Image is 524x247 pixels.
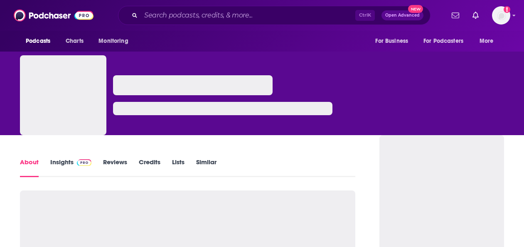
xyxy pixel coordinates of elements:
[103,158,127,177] a: Reviews
[141,9,355,22] input: Search podcasts, credits, & more...
[492,6,510,25] span: Logged in as amooers
[423,35,463,47] span: For Podcasters
[492,6,510,25] img: User Profile
[480,35,494,47] span: More
[20,158,39,177] a: About
[98,35,128,47] span: Monitoring
[408,5,423,13] span: New
[14,7,93,23] img: Podchaser - Follow, Share and Rate Podcasts
[418,33,475,49] button: open menu
[504,6,510,13] svg: Add a profile image
[375,35,408,47] span: For Business
[20,33,61,49] button: open menu
[355,10,375,21] span: Ctrl K
[381,10,423,20] button: Open AdvancedNew
[50,158,91,177] a: InsightsPodchaser Pro
[139,158,160,177] a: Credits
[172,158,185,177] a: Lists
[492,6,510,25] button: Show profile menu
[474,33,504,49] button: open menu
[385,13,420,17] span: Open Advanced
[118,6,431,25] div: Search podcasts, credits, & more...
[77,159,91,166] img: Podchaser Pro
[469,8,482,22] a: Show notifications dropdown
[448,8,462,22] a: Show notifications dropdown
[196,158,216,177] a: Similar
[26,35,50,47] span: Podcasts
[60,33,89,49] a: Charts
[369,33,418,49] button: open menu
[66,35,84,47] span: Charts
[93,33,139,49] button: open menu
